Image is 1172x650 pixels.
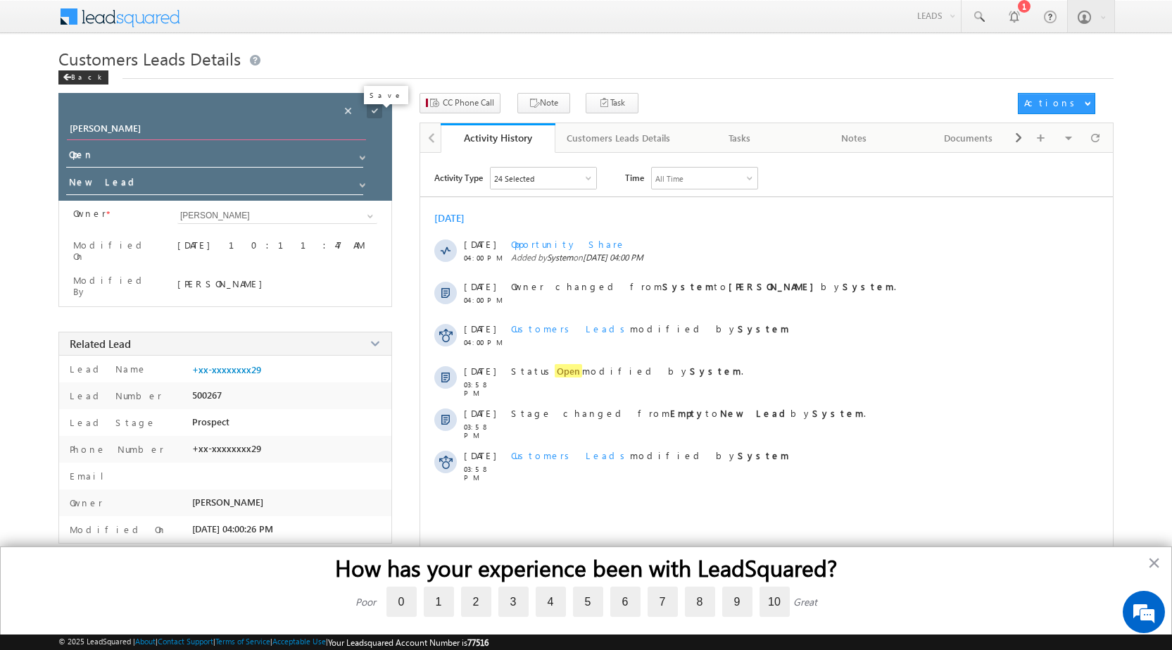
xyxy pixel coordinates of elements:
[843,280,894,292] strong: System
[464,254,506,262] span: 04:00 PM
[694,130,785,146] div: Tasks
[555,364,582,377] span: Open
[511,407,866,419] span: Stage changed from to by .
[547,252,573,263] span: System
[192,416,229,427] span: Prospect
[583,252,643,263] span: [DATE] 04:00 PM
[464,465,506,482] span: 03:58 PM
[18,130,257,422] textarea: Type your message and click 'Submit'
[511,364,743,377] span: Status modified by .
[66,416,156,428] label: Lead Stage
[809,130,900,146] div: Notes
[812,407,864,419] strong: System
[655,174,683,183] div: All Time
[690,365,741,377] strong: System
[73,239,160,262] label: Modified On
[586,93,638,113] button: Task
[662,280,714,292] strong: System
[73,208,106,219] label: Owner
[738,323,789,335] strong: System
[498,587,529,617] label: 3
[66,173,363,195] input: Stage
[923,130,1014,146] div: Documents
[58,70,108,85] div: Back
[648,587,678,617] label: 7
[158,637,213,646] a: Contact Support
[177,277,377,289] div: [PERSON_NAME]
[464,238,496,250] span: [DATE]
[720,407,790,419] strong: New Lead
[352,147,370,161] a: Show All Items
[461,587,491,617] label: 2
[434,167,483,188] span: Activity Type
[58,47,241,70] span: Customers Leads Details
[511,323,630,335] span: Customers Leads
[66,389,162,401] label: Lead Number
[66,146,363,168] input: Status
[511,449,630,461] span: Customers Leads
[66,523,167,535] label: Modified On
[573,587,603,617] label: 5
[73,74,237,92] div: Leave a message
[370,90,403,100] p: Save
[272,637,326,646] a: Acceptable Use
[67,120,366,140] input: Opportunity Name Opportunity Name
[793,595,817,608] div: Great
[24,74,59,92] img: d_60004797649_company_0_60004797649
[685,587,715,617] label: 8
[66,443,164,455] label: Phone Number
[464,280,496,292] span: [DATE]
[73,275,160,297] label: Modified By
[467,637,489,648] span: 77516
[360,209,377,223] a: Show All Items
[494,174,534,183] div: 24 Selected
[567,130,670,146] div: Customers Leads Details
[536,587,566,617] label: 4
[464,323,496,335] span: [DATE]
[729,280,821,292] strong: [PERSON_NAME]
[1024,96,1080,109] div: Actions
[722,587,752,617] label: 9
[760,587,790,617] label: 10
[29,554,1143,581] h2: How has your experience been with LeadSquared?
[464,380,506,397] span: 03:58 PM
[192,523,273,535] span: [DATE] 04:00:26 PM
[517,93,570,113] button: Note
[192,496,263,508] span: [PERSON_NAME]
[443,96,494,109] span: CC Phone Call
[66,363,147,375] label: Lead Name
[464,449,496,461] span: [DATE]
[511,323,789,335] span: modified by
[177,208,377,224] input: Type to Search
[670,407,705,419] strong: Empty
[58,637,489,648] span: © 2025 LeadSquared | | | | |
[231,7,265,41] div: Minimize live chat window
[464,296,506,304] span: 04:00 PM
[328,637,489,648] span: Your Leadsquared Account Number is
[177,239,377,258] div: [DATE] 10:11:47 AM
[215,637,270,646] a: Terms of Service
[424,587,454,617] label: 1
[511,280,896,292] span: Owner changed from to by .
[511,449,789,461] span: modified by
[206,434,256,453] em: Submit
[464,407,496,419] span: [DATE]
[1147,551,1161,574] button: Close
[434,211,480,225] div: [DATE]
[386,587,417,617] label: 0
[355,595,376,608] div: Poor
[610,587,641,617] label: 6
[464,423,506,439] span: 03:58 PM
[464,338,506,346] span: 04:00 PM
[491,168,596,189] div: Owner Changed,Status Changed,Stage Changed,Source Changed,Notes & 19 more..
[70,337,131,351] span: Related Lead
[511,238,626,250] span: Opportunity Share
[192,364,261,375] span: +xx-xxxxxxxx29
[192,443,261,454] span: +xx-xxxxxxxx29
[66,470,115,482] label: Email
[738,449,789,461] strong: System
[352,175,370,189] a: Show All Items
[625,167,644,188] span: Time
[511,252,1054,263] span: Added by on
[464,365,496,377] span: [DATE]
